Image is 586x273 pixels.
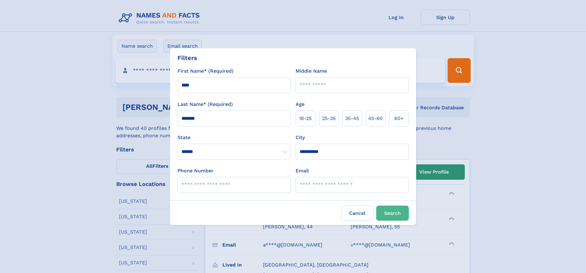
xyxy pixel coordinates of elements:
[177,53,197,62] div: Filters
[345,115,359,122] span: 35‑45
[177,101,233,108] label: Last Name* (Required)
[376,206,409,221] button: Search
[368,115,383,122] span: 45‑60
[177,134,291,141] label: State
[322,115,336,122] span: 25‑35
[296,134,305,141] label: City
[299,115,312,122] span: 18‑25
[296,101,305,108] label: Age
[296,67,327,75] label: Middle Name
[394,115,404,122] span: 60+
[177,67,233,75] label: First Name* (Required)
[177,167,213,175] label: Phone Number
[296,167,309,175] label: Email
[341,206,374,221] label: Cancel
